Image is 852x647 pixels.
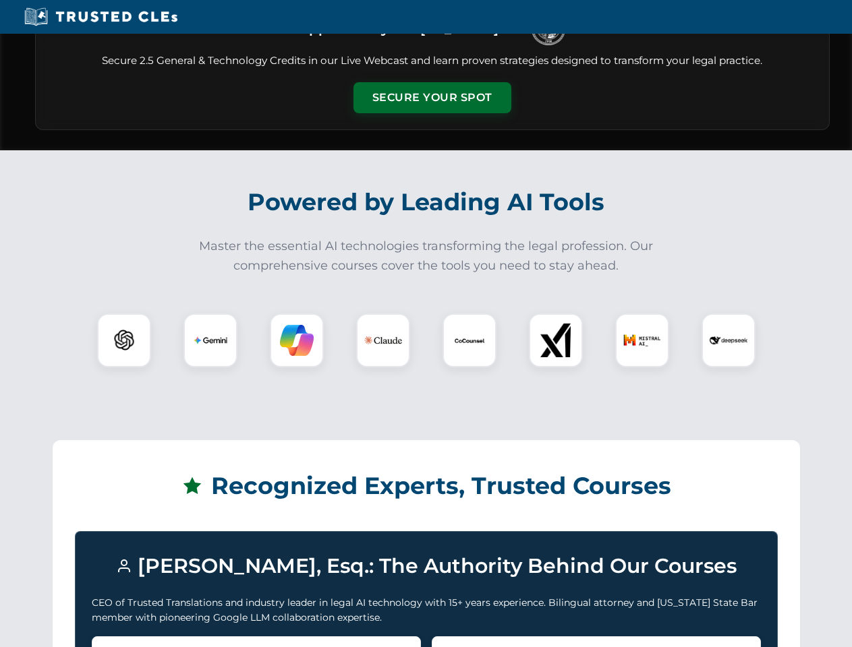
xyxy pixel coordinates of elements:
[453,323,486,357] img: CoCounsel Logo
[53,179,800,226] h2: Powered by Leading AI Tools
[190,237,662,276] p: Master the essential AI technologies transforming the legal profession. Our comprehensive courses...
[529,313,583,367] div: xAI
[615,313,669,367] div: Mistral AI
[75,462,778,510] h2: Recognized Experts, Trusted Courses
[364,321,402,359] img: Claude Logo
[92,595,761,625] p: CEO of Trusted Translations and industry leader in legal AI technology with 15+ years experience....
[702,313,756,367] div: DeepSeek
[105,321,144,360] img: ChatGPT Logo
[194,323,227,357] img: Gemini Logo
[623,321,661,359] img: Mistral AI Logo
[52,53,813,69] p: Secure 2.5 General & Technology Credits in our Live Webcast and learn proven strategies designed ...
[353,82,511,113] button: Secure Your Spot
[97,313,151,367] div: ChatGPT
[92,548,761,584] h3: [PERSON_NAME], Esq.: The Authority Behind Our Courses
[443,313,496,367] div: CoCounsel
[183,313,237,367] div: Gemini
[20,7,181,27] img: Trusted CLEs
[356,313,410,367] div: Claude
[539,323,573,357] img: xAI Logo
[710,321,747,359] img: DeepSeek Logo
[280,323,314,357] img: Copilot Logo
[270,313,324,367] div: Copilot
